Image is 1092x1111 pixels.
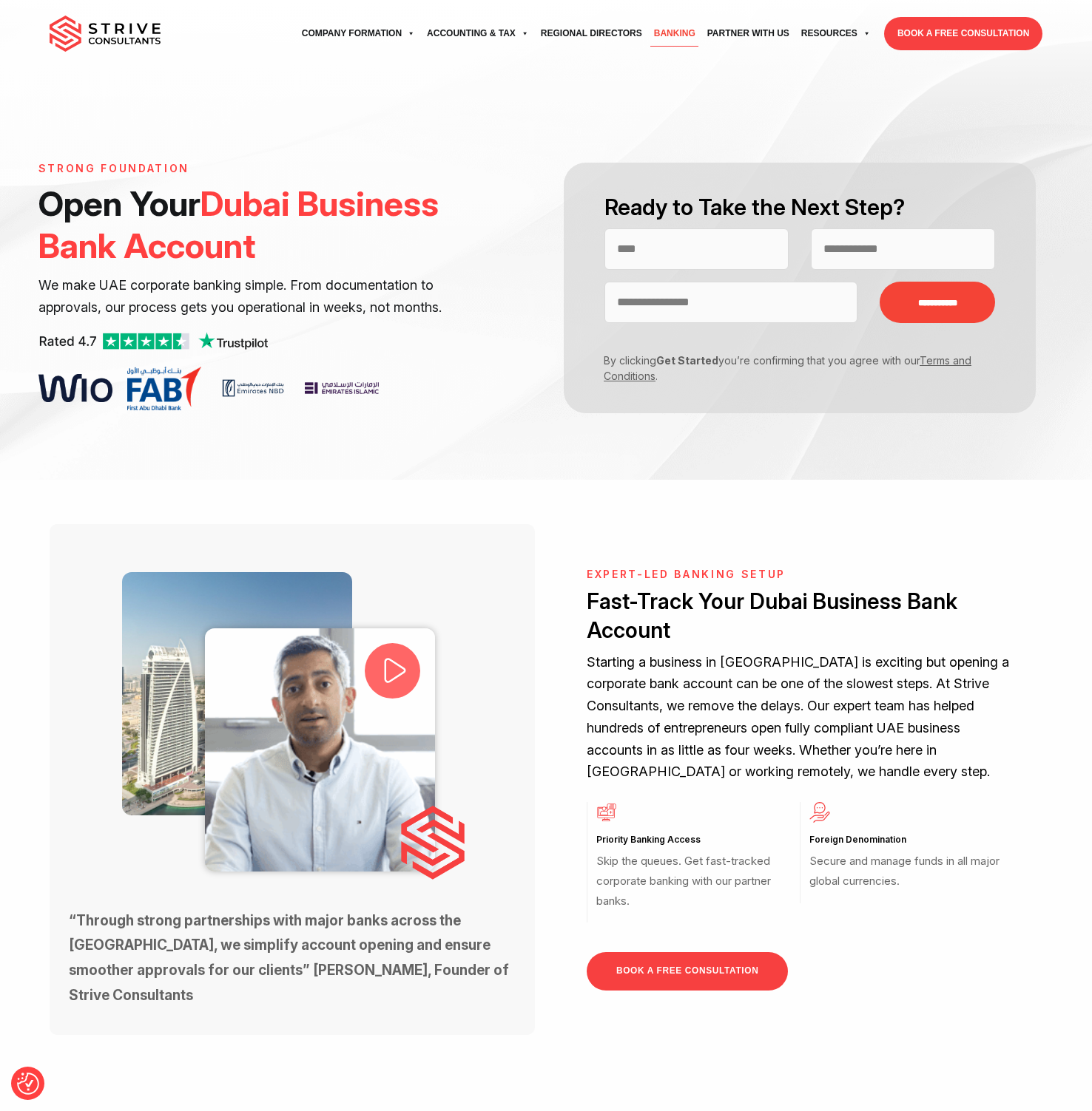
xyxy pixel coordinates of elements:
[50,16,161,52] img: main-logo.svg
[596,852,792,911] p: Skip the queues. Get fast-tracked corporate banking with our partner banks.
[587,952,788,990] a: BOOK A FREE CONSULTATION
[38,374,112,402] img: v1
[421,13,535,54] a: Accounting & Tax
[593,353,984,384] p: By clicking you’re confirming that you agree with our .
[17,1073,39,1095] button: Consent Preferences
[809,852,1005,891] p: Secure and manage funds in all major global currencies.
[127,367,201,410] img: v3
[587,568,1013,581] h6: Expert-led banking setup
[587,587,1013,645] h2: Fast-Track Your Dubai Business Bank Account
[38,163,475,175] h6: STRONG FOUNDATION
[587,651,1013,783] p: Starting a business in [GEOGRAPHIC_DATA] is exciting but opening a corporate bank account can be ...
[38,183,475,267] h1: Open Your
[17,1073,39,1095] img: Revisit consent button
[648,13,701,54] a: Banking
[604,354,971,382] a: Terms and Conditions
[596,834,792,846] h3: Priority Banking Access
[795,13,877,54] a: Resources
[305,382,379,395] img: v4
[38,183,439,266] span: Dubai Business Bank Account
[535,13,648,54] a: Regional Directors
[884,17,1042,50] a: BOOK A FREE CONSULTATION
[809,834,1005,846] h3: Foreign Denomination
[38,274,475,319] p: We make UAE corporate banking simple. From documentation to approvals, our process gets you opera...
[296,13,421,54] a: Company Formation
[69,912,509,1004] strong: “Through strong partnerships with major banks across the [GEOGRAPHIC_DATA], we simplify account o...
[546,163,1054,413] form: Contact form
[216,374,290,402] img: v2
[701,13,795,54] a: Partner with Us
[391,803,474,881] img: strive logo
[604,192,995,222] h2: Ready to Take the Next Step?
[656,354,718,367] strong: Get Started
